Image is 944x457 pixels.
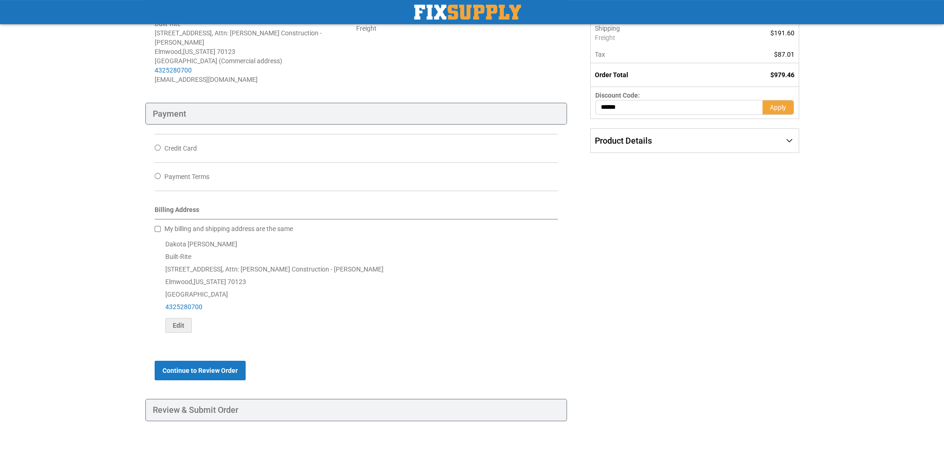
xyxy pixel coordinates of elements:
span: Continue to Review Order [163,367,238,374]
span: My billing and shipping address are the same [164,225,293,232]
span: $979.46 [770,71,794,79]
span: Shipping [595,25,620,32]
a: 4325280700 [165,303,202,311]
a: store logo [414,5,521,20]
span: $87.01 [774,51,794,58]
span: [EMAIL_ADDRESS][DOMAIN_NAME] [155,76,258,83]
address: Dakota [PERSON_NAME] Built-Rite [STREET_ADDRESS], Attn: [PERSON_NAME] Construction - [PERSON_NAME... [155,10,356,84]
span: Product Details [595,136,652,146]
span: [US_STATE] [194,278,226,285]
span: $191.60 [770,29,794,37]
button: Apply [762,100,794,115]
span: Edit [173,322,184,329]
div: Billing Address [155,205,558,219]
button: Edit [165,318,192,333]
th: Tax [591,46,712,63]
div: Review & Submit Order [145,399,567,421]
span: Apply [770,104,786,111]
div: Freight [356,24,558,33]
div: Dakota [PERSON_NAME] Built-Rite [STREET_ADDRESS], Attn: [PERSON_NAME] Construction - [PERSON_NAME... [155,238,558,333]
span: Payment Terms [164,173,209,180]
span: Credit Card [164,145,197,152]
span: Freight [595,33,707,42]
img: Fix Industrial Supply [414,5,521,20]
a: 4325280700 [155,66,192,74]
span: [US_STATE] [183,48,215,55]
span: Discount Code: [595,92,640,99]
div: Payment [145,103,567,125]
button: Continue to Review Order [155,361,246,380]
strong: Order Total [595,71,628,79]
